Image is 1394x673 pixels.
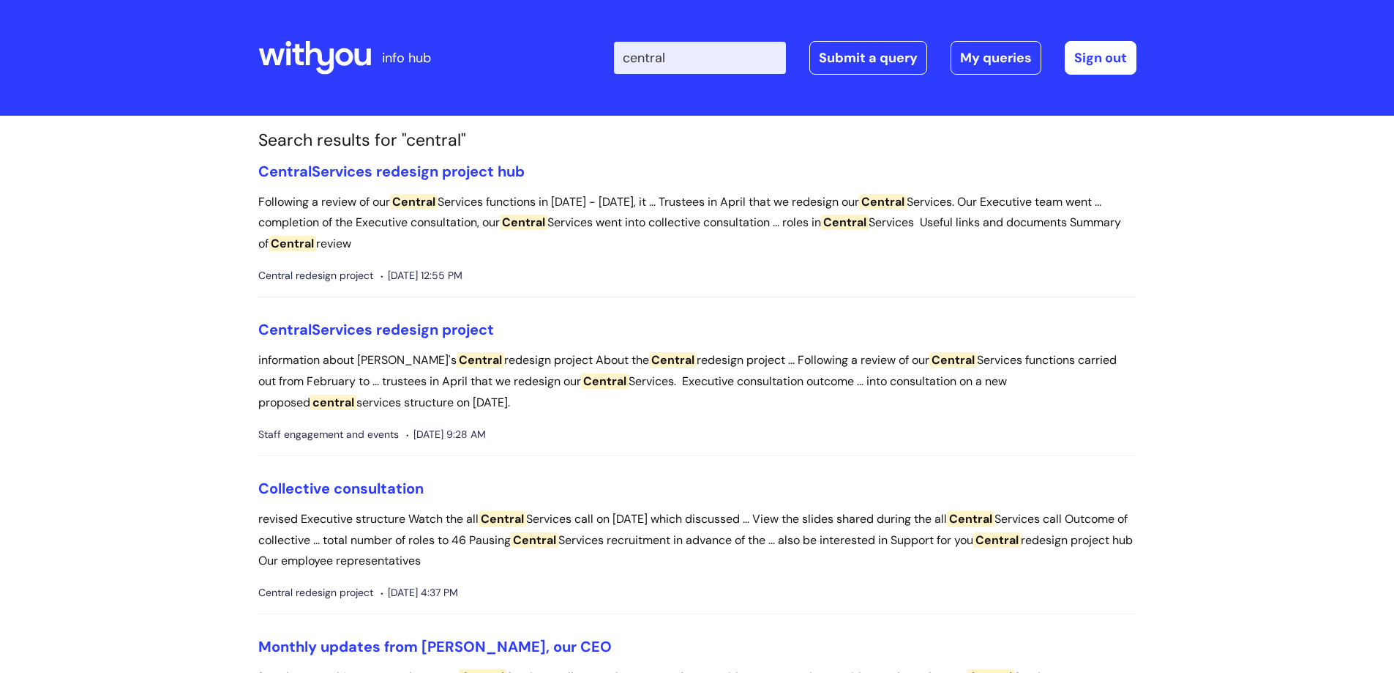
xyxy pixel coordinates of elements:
h1: Search results for "central" [258,130,1136,151]
span: Staff engagement and events [258,425,399,444]
span: Central [581,373,629,389]
span: Central redesign project [258,584,373,602]
span: Central [859,194,907,209]
span: Central [821,215,869,230]
a: CentralServices redesign project [258,320,494,339]
a: Monthly updates from [PERSON_NAME], our CEO [258,637,612,656]
p: information about [PERSON_NAME]'s redesign project About the redesign project ... Following a rev... [258,350,1136,413]
span: [DATE] 4:37 PM [381,584,458,602]
span: Central [500,215,547,230]
span: Central [649,352,697,368]
div: | - [614,41,1136,75]
input: Search [614,42,786,74]
a: My queries [951,41,1041,75]
span: Central [947,511,994,527]
span: Central [269,236,316,251]
p: Following a review of our Services functions in [DATE] - [DATE], it ... Trustees in April that we... [258,192,1136,255]
span: Central [390,194,438,209]
p: revised Executive structure Watch the all Services call on [DATE] which discussed ... View the sl... [258,509,1136,572]
span: Central [457,352,504,368]
p: info hub [382,46,431,70]
span: Central [511,532,558,548]
a: Submit a query [809,41,927,75]
a: CentralServices redesign project hub [258,162,525,181]
span: Central [929,352,977,368]
span: Central [479,511,526,527]
span: [DATE] 9:28 AM [406,425,486,444]
span: Central [258,320,312,339]
span: central [310,395,356,410]
a: Sign out [1065,41,1136,75]
span: [DATE] 12:55 PM [381,267,462,285]
span: Central [258,162,312,181]
span: Central redesign project [258,267,373,285]
span: Central [973,532,1021,548]
a: Collective consultation [258,479,424,498]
